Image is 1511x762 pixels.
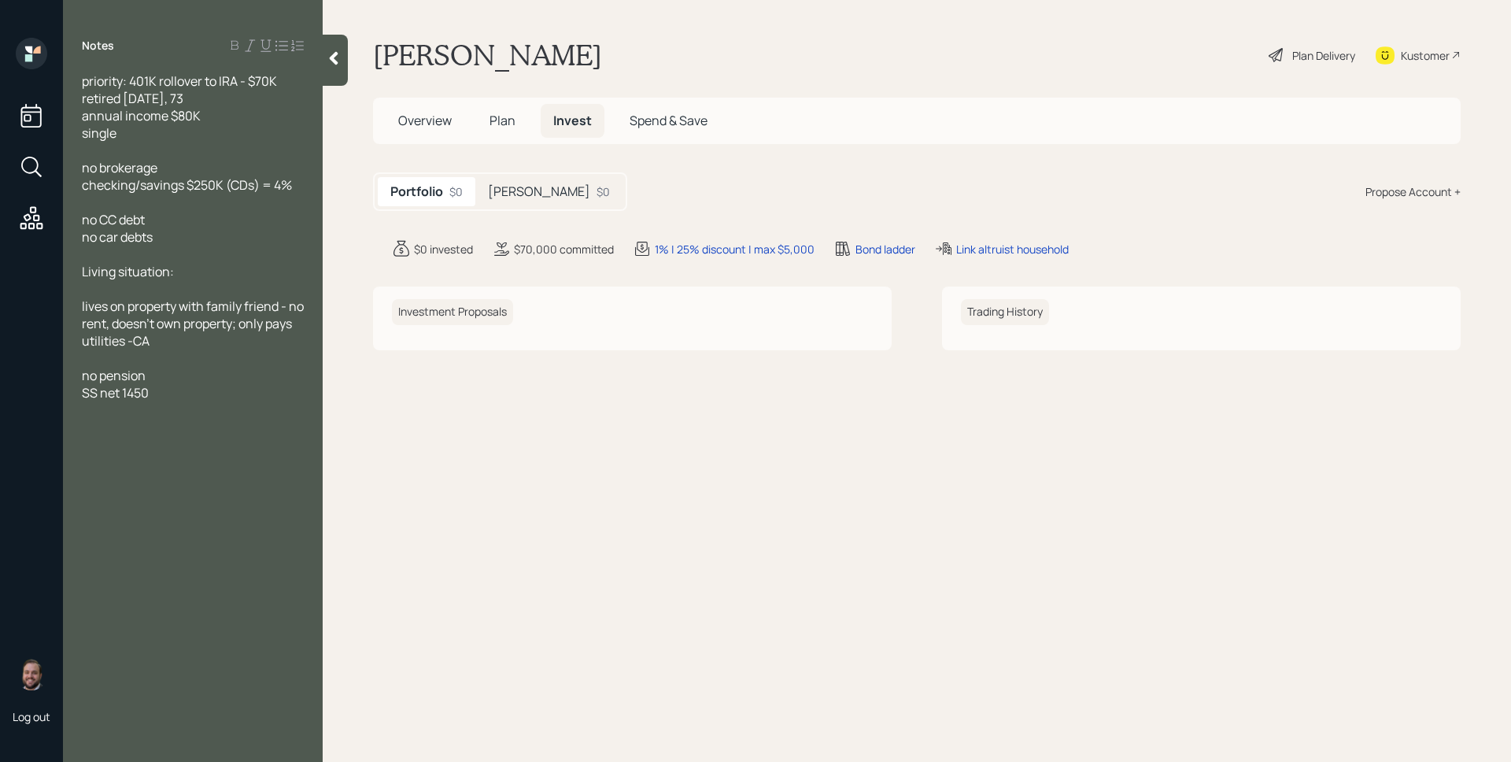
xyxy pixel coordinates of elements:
[82,159,292,194] span: no brokerage checking/savings $250K (CDs) = 4%
[392,299,513,325] h6: Investment Proposals
[82,298,306,350] span: lives on property with family friend - no rent, doesn't own property; only pays utilities -CA
[82,72,277,142] span: priority: 401K rollover to IRA - $70K retired [DATE], 73 annual income $80K single
[373,38,602,72] h1: [PERSON_NAME]
[956,241,1069,257] div: Link altruist household
[13,709,50,724] div: Log out
[82,211,153,246] span: no CC debt no car debts
[449,183,463,200] div: $0
[82,38,114,54] label: Notes
[82,263,174,280] span: Living situation:
[390,184,443,199] h5: Portfolio
[1365,183,1461,200] div: Propose Account +
[16,659,47,690] img: james-distasi-headshot.png
[414,241,473,257] div: $0 invested
[488,184,590,199] h5: [PERSON_NAME]
[961,299,1049,325] h6: Trading History
[1401,47,1450,64] div: Kustomer
[597,183,610,200] div: $0
[82,367,149,401] span: no pension SS net 1450
[514,241,614,257] div: $70,000 committed
[553,112,592,129] span: Invest
[490,112,515,129] span: Plan
[655,241,815,257] div: 1% | 25% discount | max $5,000
[1292,47,1355,64] div: Plan Delivery
[855,241,915,257] div: Bond ladder
[630,112,707,129] span: Spend & Save
[398,112,452,129] span: Overview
